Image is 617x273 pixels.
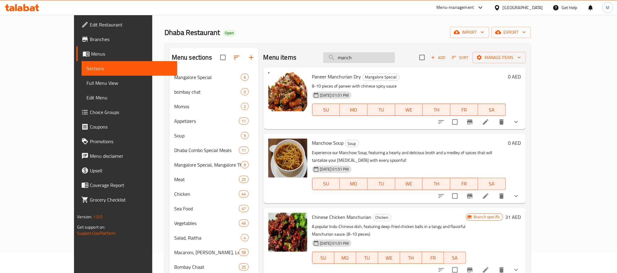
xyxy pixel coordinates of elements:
[450,53,470,62] button: Sort
[416,51,428,64] span: Select section
[478,178,506,190] button: SA
[239,177,248,182] span: 25
[174,219,239,227] span: Vegetables
[239,176,249,183] div: items
[77,229,116,237] a: Support.OpsPlatform
[423,104,450,116] button: TH
[312,82,506,90] p: 8-10 pieces of paneer with chinese spicy sauce
[76,47,177,61] a: Menus
[90,167,172,174] span: Upsell
[241,89,248,95] span: 0
[370,105,393,114] span: TU
[241,103,249,110] div: items
[368,178,395,190] button: TU
[268,213,307,252] img: Chinese Chicken Manchurian
[337,254,354,262] span: MO
[241,104,248,109] span: 2
[241,235,248,241] span: 4
[446,254,464,262] span: SA
[368,104,395,116] button: TU
[450,27,489,38] button: import
[90,152,172,160] span: Menu disclaimer
[312,213,372,222] span: Chinese Chicken Manchurian
[169,99,259,114] div: Momos2
[169,157,259,172] div: Mangalore Special, Mangalore Thalil9
[241,74,249,81] div: items
[169,114,259,128] div: Appetizers11
[400,252,422,264] button: TH
[425,254,442,262] span: FR
[239,147,249,154] div: items
[492,27,531,38] button: export
[90,36,172,43] span: Branches
[509,189,524,203] button: show more
[93,213,103,221] span: 1.0.0
[318,92,351,98] span: [DATE] 01:51 PM
[86,65,172,72] span: Sections
[263,53,297,62] h2: Menu items
[239,220,248,226] span: 46
[425,105,448,114] span: TH
[428,53,448,62] button: Add
[455,29,484,36] span: import
[82,61,177,76] a: Sections
[174,205,239,212] div: Sea Food
[164,26,220,39] span: Dhaba Restaurant
[463,189,477,203] button: Branch-specific-item
[239,205,249,212] div: items
[312,138,344,147] span: Manchow Soup
[174,263,239,271] span: Bombay Chaat
[76,178,177,192] a: Coverage Report
[340,178,368,190] button: MO
[239,147,248,153] span: 11
[239,250,248,255] span: 58
[174,234,241,241] span: Salad, Raitha
[217,51,229,64] span: Select all sections
[169,128,259,143] div: Soup9
[363,74,399,81] span: Mangalore Special
[90,138,172,145] span: Promotions
[345,140,359,147] span: Soup
[315,179,338,188] span: SU
[373,214,391,221] span: Chicken
[315,254,332,262] span: SU
[503,4,543,11] div: [GEOGRAPHIC_DATA]
[450,104,478,116] button: FR
[241,133,248,139] span: 9
[76,163,177,178] a: Upsell
[82,76,177,90] a: Full Menu View
[169,245,259,260] div: Macaroni, [PERSON_NAME], Lentils, Eggs58
[77,213,92,221] span: Version:
[370,179,393,188] span: TU
[403,254,420,262] span: TH
[174,103,241,110] span: Momos
[241,162,248,168] span: 9
[425,179,448,188] span: TH
[345,140,359,147] div: Soup
[449,190,461,202] span: Select to update
[312,223,466,238] p: A popular Indo-Chinese dish, featuring deep-fried chicken balls in a tangy and flavorful Manchuri...
[174,147,239,154] span: Dhaba Combo Special Meals
[76,119,177,134] a: Coupons
[318,240,351,246] span: [DATE] 01:51 PM
[90,196,172,203] span: Grocery Checklist
[378,252,400,264] button: WE
[478,104,506,116] button: SA
[76,149,177,163] a: Menu disclaimer
[318,166,351,172] span: [DATE] 01:51 PM
[430,54,446,61] span: Add
[398,179,421,188] span: WE
[494,189,509,203] button: delete
[373,214,391,221] div: Chicken
[174,74,241,81] span: Mangalore Special
[76,32,177,47] a: Branches
[239,190,249,198] div: items
[268,139,307,178] img: Manchow Soup
[471,214,502,220] span: Branch specific
[513,118,520,126] svg: Show Choices
[434,189,449,203] button: sort-choices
